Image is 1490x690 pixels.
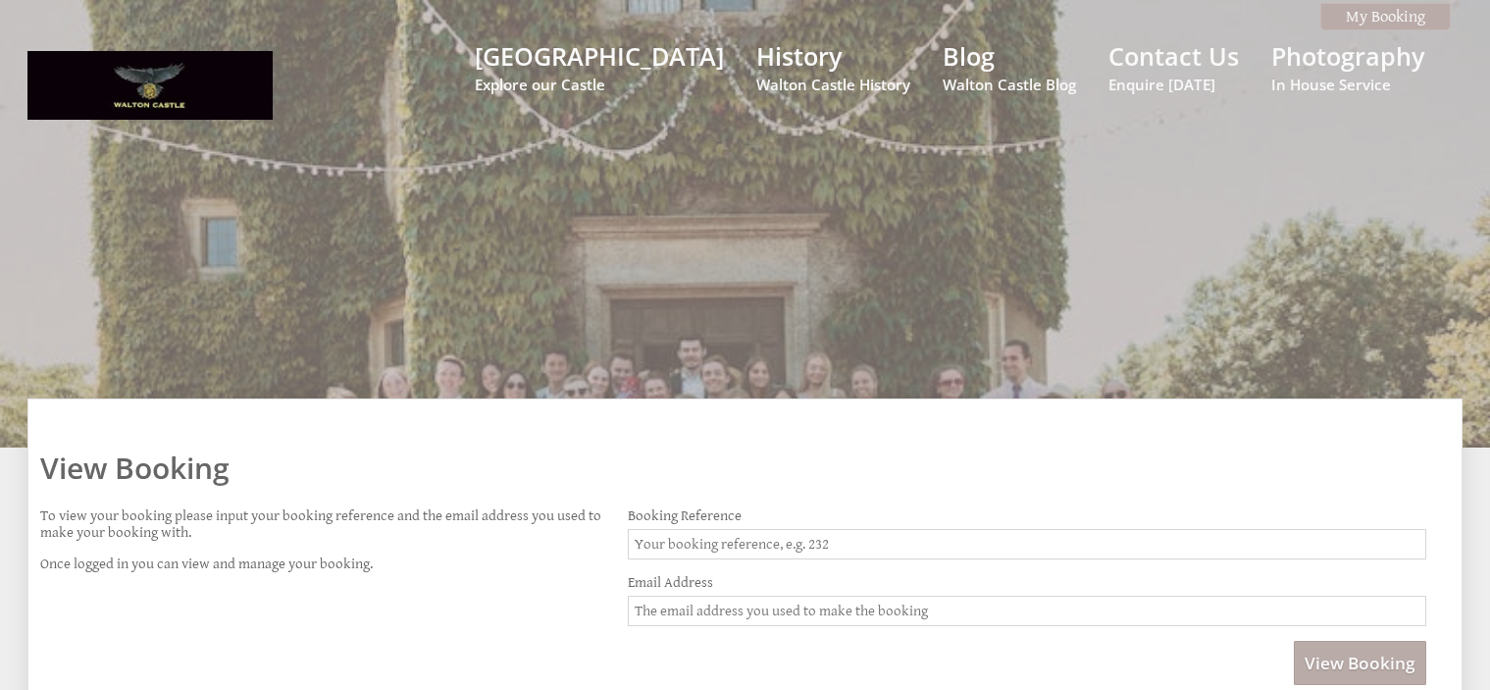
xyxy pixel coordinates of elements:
a: [GEOGRAPHIC_DATA]Explore our Castle [475,39,724,94]
a: BlogWalton Castle Blog [943,39,1076,94]
a: My Booking [1320,3,1451,30]
a: PhotographyIn House Service [1271,39,1424,94]
p: Once logged in you can view and manage your booking. [40,556,604,572]
small: In House Service [1271,75,1424,94]
label: Email Address [628,574,1426,591]
p: To view your booking please input your booking reference and the email address you used to make y... [40,507,604,541]
label: Booking Reference [628,507,1426,524]
a: HistoryWalton Castle History [756,39,910,94]
a: Contact UsEnquire [DATE] [1108,39,1239,94]
h1: View Booking [40,448,1426,488]
input: The email address you used to make the booking [628,596,1426,626]
span: View Booking [1305,652,1415,674]
small: Enquire [DATE] [1108,75,1239,94]
small: Explore our Castle [475,75,724,94]
small: Walton Castle Blog [943,75,1076,94]
img: Walton Castle [27,51,273,120]
button: View Booking [1294,641,1426,685]
input: Your booking reference, e.g. 232 [628,529,1426,559]
small: Walton Castle History [756,75,910,94]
